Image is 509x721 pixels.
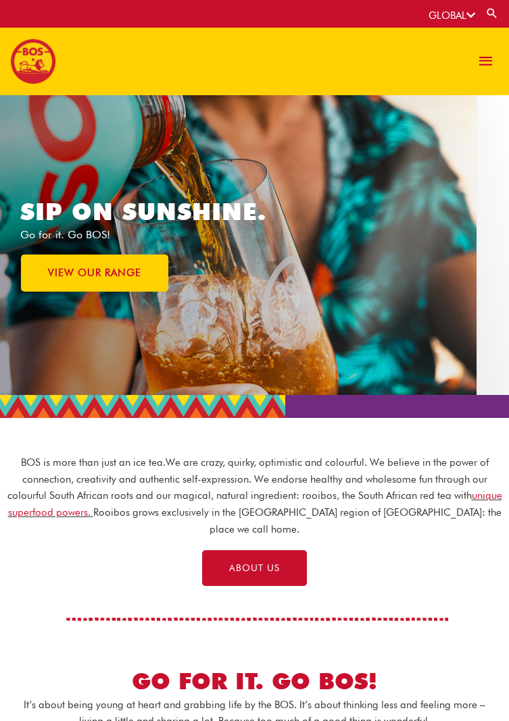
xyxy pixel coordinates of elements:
[429,9,475,22] a: GLOBAL
[20,197,363,225] h1: SIP ON SUNSHINE.
[10,38,56,84] img: BOS logo finals-200px
[48,268,141,278] span: VIEW OUR RANGE
[21,255,168,292] a: VIEW OUR RANGE
[229,564,280,573] span: ABOUT US
[28,666,481,696] h2: GO FOR IT. GO BOS!
[7,454,502,538] p: BOS is more than just an ice tea. We are crazy, quirky, optimistic and colourful. We believe in t...
[202,550,307,587] a: ABOUT US
[20,230,149,240] p: Go for it. Go BOS!
[485,7,499,20] a: Search button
